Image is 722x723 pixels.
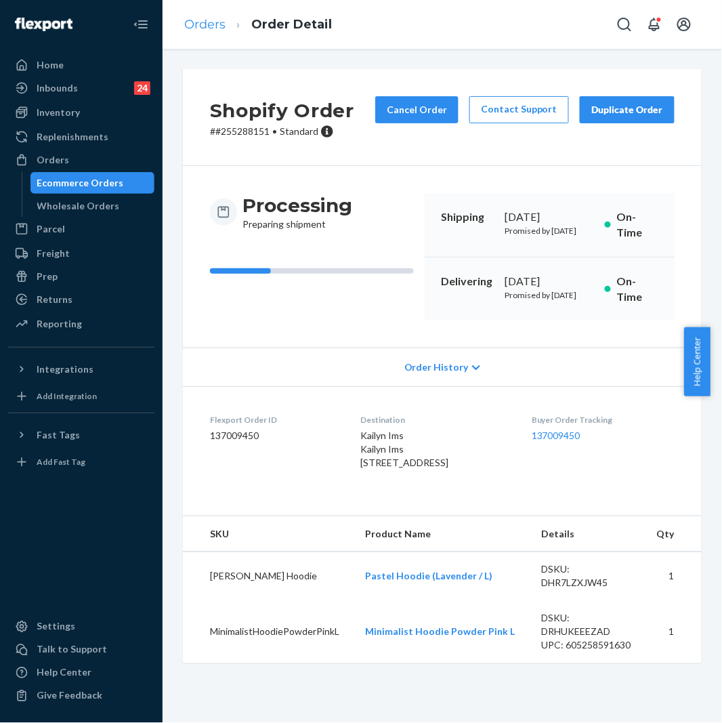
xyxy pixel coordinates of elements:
div: Add Fast Tag [37,456,85,468]
a: Prep [8,266,154,287]
button: Open notifications [641,11,668,38]
a: Order Detail [251,17,332,32]
button: Open Search Box [611,11,638,38]
div: DSKU: DRHUKEEEZAD [541,612,634,639]
p: Promised by [DATE] [505,225,594,236]
div: Preparing shipment [242,193,352,231]
a: Inbounds24 [8,77,154,99]
button: Close Navigation [127,11,154,38]
p: On-Time [616,274,658,305]
p: Promised by [DATE] [505,289,594,301]
div: Parcel [37,222,65,236]
div: Freight [37,247,70,260]
div: Integrations [37,363,93,376]
div: Add Integration [37,390,97,402]
button: Integrations [8,358,154,380]
a: Contact Support [469,96,569,123]
a: Home [8,54,154,76]
a: Orders [184,17,226,32]
a: Add Fast Tag [8,451,154,473]
div: Inventory [37,106,80,119]
button: Help Center [684,327,710,396]
a: Add Integration [8,386,154,407]
div: DSKU: DHR7LZXJW45 [541,563,634,590]
div: Talk to Support [37,643,107,657]
th: SKU [183,516,355,552]
span: Kailyn Ims Kailyn Ims [STREET_ADDRESS] [360,430,448,468]
div: Ecommerce Orders [37,176,124,190]
div: Settings [37,620,75,634]
p: Shipping [441,209,494,225]
div: Prep [37,270,58,283]
td: 1 [645,552,702,601]
div: Inbounds [37,81,78,95]
a: Orders [8,149,154,171]
a: Help Center [8,662,154,684]
th: Qty [645,516,702,552]
a: Replenishments [8,126,154,148]
a: Returns [8,289,154,310]
button: Cancel Order [375,96,459,123]
a: Wholesale Orders [30,195,155,217]
dt: Destination [360,414,510,426]
a: Ecommerce Orders [30,172,155,194]
div: Help Center [37,666,91,680]
a: Reporting [8,313,154,335]
span: Standard [280,125,318,137]
div: Wholesale Orders [37,199,120,213]
p: # #255288151 [210,125,354,138]
dt: Buyer Order Tracking [532,414,675,426]
button: Fast Tags [8,424,154,446]
button: Duplicate Order [580,96,675,123]
div: Orders [37,153,69,167]
button: Give Feedback [8,685,154,707]
a: Pastel Hoodie (Lavender / L) [366,571,493,582]
a: 137009450 [532,430,580,441]
td: [PERSON_NAME] Hoodie [183,552,355,601]
div: [DATE] [505,209,594,225]
p: Delivering [441,274,494,289]
div: [DATE] [505,274,594,289]
span: • [272,125,277,137]
dt: Flexport Order ID [210,414,339,426]
td: 1 [645,601,702,663]
div: Give Feedback [37,689,102,703]
a: Inventory [8,102,154,123]
div: Fast Tags [37,428,80,442]
th: Details [530,516,645,552]
a: Minimalist Hoodie Powder Pink L [366,626,515,638]
h3: Processing [242,193,352,218]
td: MinimalistHoodiePowderPinkL [183,601,355,663]
h2: Shopify Order [210,96,354,125]
span: Order History [404,360,469,374]
div: 24 [134,81,150,95]
img: Flexport logo [15,18,72,31]
p: On-Time [616,209,658,241]
dd: 137009450 [210,429,339,442]
a: Freight [8,243,154,264]
a: Talk to Support [8,639,154,661]
div: Reporting [37,317,82,331]
div: UPC: 605258591630 [541,639,634,653]
div: Returns [37,293,72,306]
button: Open account menu [671,11,698,38]
div: Duplicate Order [591,103,663,117]
div: Home [37,58,64,72]
th: Product Name [355,516,531,552]
a: Parcel [8,218,154,240]
ol: breadcrumbs [173,5,343,45]
div: Replenishments [37,130,108,144]
a: Settings [8,616,154,638]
